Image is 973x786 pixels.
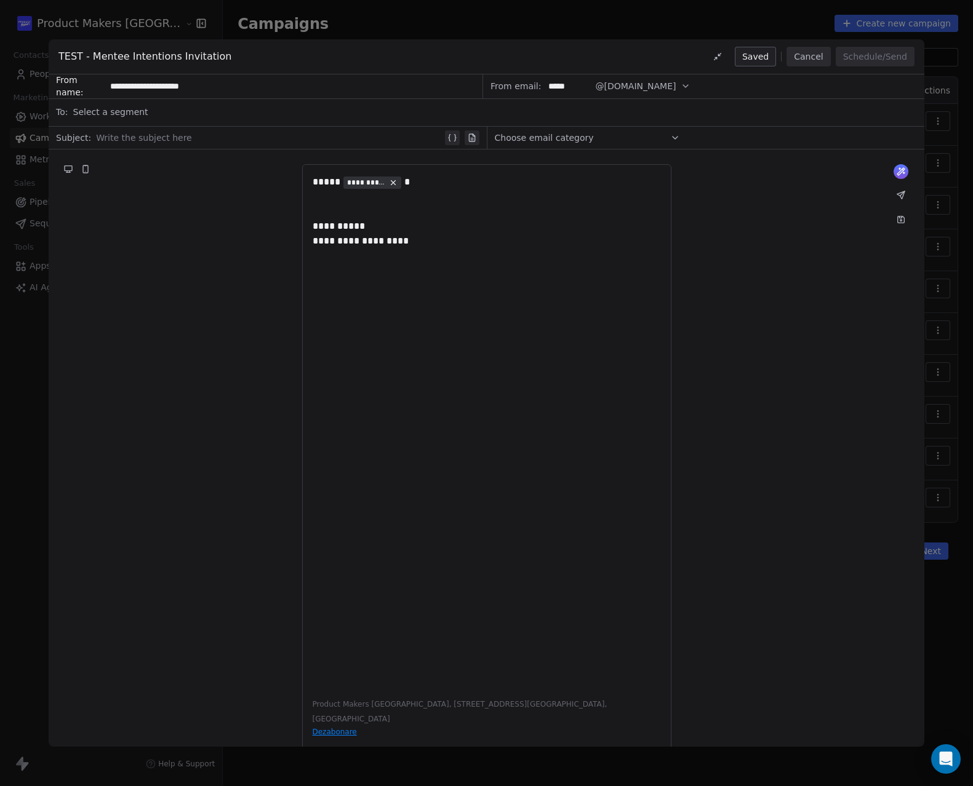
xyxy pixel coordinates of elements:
button: Cancel [787,47,830,66]
button: Schedule/Send [836,47,915,66]
div: Open Intercom Messenger [931,744,961,774]
span: Choose email category [495,132,594,144]
span: From name: [56,74,105,98]
span: @[DOMAIN_NAME] [595,80,676,93]
span: To: [56,106,68,118]
span: Select a segment [73,106,148,118]
span: From email: [491,80,541,92]
span: TEST - Mentee Intentions Invitation [58,49,231,64]
button: Saved [735,47,776,66]
span: Subject: [56,132,91,148]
